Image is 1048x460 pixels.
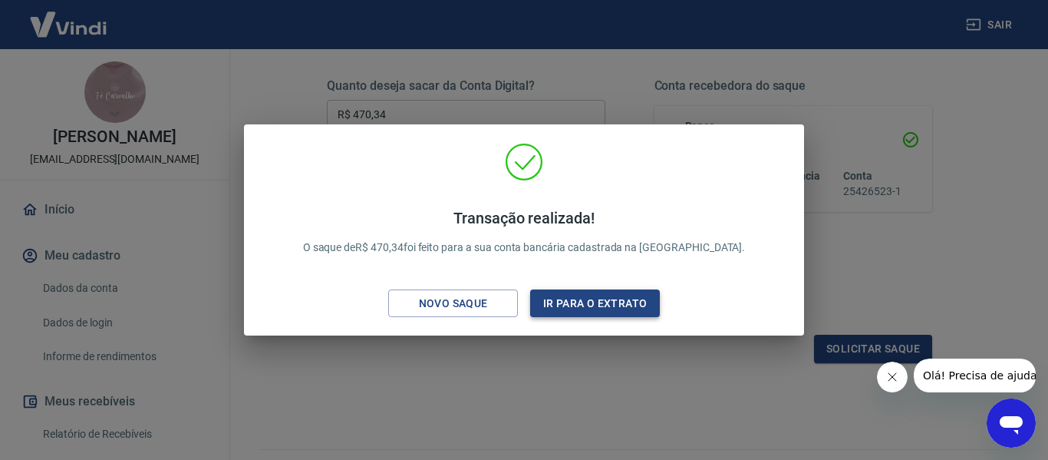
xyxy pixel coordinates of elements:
[987,399,1036,448] iframe: Botão para abrir a janela de mensagens
[9,11,129,23] span: Olá! Precisa de ajuda?
[530,290,660,318] button: Ir para o extrato
[303,209,746,227] h4: Transação realizada!
[914,359,1036,392] iframe: Mensagem da empresa
[400,294,506,313] div: Novo saque
[877,362,908,392] iframe: Fechar mensagem
[303,209,746,256] p: O saque de R$ 470,34 foi feito para a sua conta bancária cadastrada na [GEOGRAPHIC_DATA].
[388,290,518,318] button: Novo saque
